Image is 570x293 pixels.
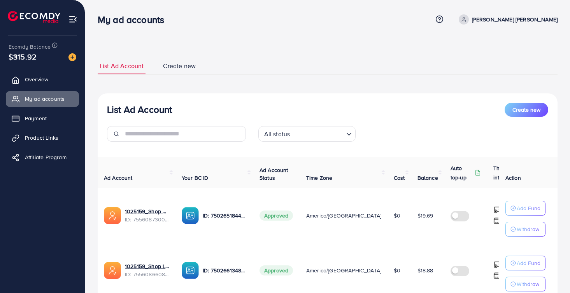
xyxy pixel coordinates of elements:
p: ID: 7502651844049633287 [203,211,247,220]
p: ID: 7502661348335632385 [203,266,247,275]
span: List Ad Account [100,61,144,70]
p: Add Fund [517,204,540,213]
button: Withdraw [505,222,545,237]
span: $0 [394,212,400,219]
p: Add Fund [517,258,540,268]
span: Approved [260,265,293,275]
span: $19.69 [417,212,433,219]
button: Withdraw [505,277,545,291]
span: Approved [260,211,293,221]
span: Payment [25,114,47,122]
span: Cost [394,174,405,182]
span: Ad Account Status [260,166,288,182]
span: America/[GEOGRAPHIC_DATA] [306,212,381,219]
span: Your BC ID [182,174,209,182]
img: ic-ads-acc.e4c84228.svg [104,262,121,279]
span: $315.92 [9,51,37,62]
img: top-up amount [493,206,502,214]
h3: My ad accounts [98,14,170,25]
button: Create new [505,103,548,117]
img: logo [8,11,60,23]
img: top-up amount [493,272,502,280]
span: All status [263,128,292,140]
img: top-up amount [493,261,502,269]
div: <span class='underline'>1025159_Shop Do_1759288692994</span></br>7556087300652941329 [125,207,169,223]
p: Threshold information [493,163,531,182]
span: Affiliate Program [25,153,67,161]
span: ID: 7556087300652941329 [125,216,169,223]
span: Action [505,174,521,182]
span: Balance [417,174,438,182]
p: Withdraw [517,279,539,289]
input: Search for option [292,127,343,140]
img: ic-ba-acc.ded83a64.svg [182,207,199,224]
a: 1025159_Shop Long_1759288731583 [125,262,169,270]
span: Create new [512,106,540,114]
img: image [68,53,76,61]
img: ic-ba-acc.ded83a64.svg [182,262,199,279]
p: Auto top-up [451,163,473,182]
a: Product Links [6,130,79,146]
span: Ad Account [104,174,133,182]
span: Product Links [25,134,58,142]
a: [PERSON_NAME] [PERSON_NAME] [456,14,558,25]
button: Add Fund [505,256,545,270]
img: menu [68,15,77,24]
a: Affiliate Program [6,149,79,165]
a: Overview [6,72,79,87]
h3: List Ad Account [107,104,172,115]
span: $0 [394,267,400,274]
span: My ad accounts [25,95,65,103]
span: ID: 7556086608131358727 [125,270,169,278]
div: <span class='underline'>1025159_Shop Long_1759288731583</span></br>7556086608131358727 [125,262,169,278]
span: Overview [25,75,48,83]
a: 1025159_Shop Do_1759288692994 [125,207,169,215]
span: America/[GEOGRAPHIC_DATA] [306,267,381,274]
button: Add Fund [505,201,545,216]
span: Ecomdy Balance [9,43,51,51]
p: Withdraw [517,225,539,234]
a: Payment [6,111,79,126]
a: My ad accounts [6,91,79,107]
span: Time Zone [306,174,332,182]
span: Create new [163,61,196,70]
img: top-up amount [493,217,502,225]
p: [PERSON_NAME] [PERSON_NAME] [472,15,558,24]
img: ic-ads-acc.e4c84228.svg [104,207,121,224]
span: $18.88 [417,267,433,274]
div: Search for option [258,126,356,142]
